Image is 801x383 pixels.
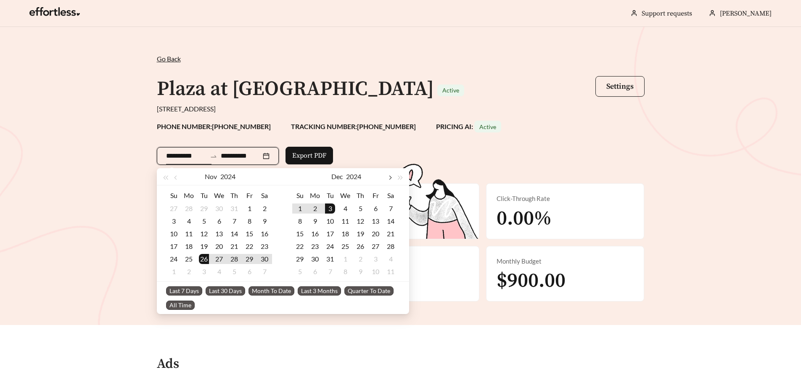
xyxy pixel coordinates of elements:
[229,229,239,239] div: 14
[325,203,335,214] div: 3
[211,240,227,253] td: 2024-11-20
[368,240,383,253] td: 2024-12-27
[291,122,416,130] strong: TRACKING NUMBER: [PHONE_NUMBER]
[325,267,335,277] div: 7
[166,265,181,278] td: 2024-12-01
[292,227,307,240] td: 2024-12-15
[355,203,365,214] div: 5
[325,229,335,239] div: 17
[196,189,211,202] th: Tu
[323,189,338,202] th: Tu
[244,267,254,277] div: 6
[210,152,217,160] span: to
[184,216,194,226] div: 4
[370,267,381,277] div: 10
[310,216,320,226] div: 9
[181,202,196,215] td: 2024-10-28
[259,216,270,226] div: 9
[344,286,394,296] span: Quarter To Date
[386,267,396,277] div: 11
[210,153,217,160] span: swap-right
[310,267,320,277] div: 6
[227,265,242,278] td: 2024-12-05
[370,229,381,239] div: 20
[292,202,307,215] td: 2024-12-01
[227,227,242,240] td: 2024-11-14
[169,241,179,251] div: 17
[340,203,350,214] div: 4
[370,241,381,251] div: 27
[229,267,239,277] div: 5
[307,215,323,227] td: 2024-12-09
[166,189,181,202] th: Su
[206,286,245,296] span: Last 30 Days
[292,240,307,253] td: 2024-12-22
[242,202,257,215] td: 2024-11-01
[248,286,294,296] span: Month To Date
[340,241,350,251] div: 25
[229,203,239,214] div: 31
[323,202,338,215] td: 2024-12-03
[229,241,239,251] div: 21
[196,265,211,278] td: 2024-12-03
[211,227,227,240] td: 2024-11-13
[386,254,396,264] div: 4
[323,215,338,227] td: 2024-12-10
[295,229,305,239] div: 15
[257,265,272,278] td: 2024-12-07
[184,229,194,239] div: 11
[214,229,224,239] div: 13
[242,265,257,278] td: 2024-12-06
[169,216,179,226] div: 3
[181,253,196,265] td: 2024-11-25
[242,240,257,253] td: 2024-11-22
[325,216,335,226] div: 10
[346,168,361,185] button: 2024
[323,227,338,240] td: 2024-12-17
[199,203,209,214] div: 29
[307,265,323,278] td: 2025-01-06
[227,253,242,265] td: 2024-11-28
[181,227,196,240] td: 2024-11-11
[242,227,257,240] td: 2024-11-15
[259,241,270,251] div: 23
[338,253,353,265] td: 2025-01-01
[323,265,338,278] td: 2025-01-07
[196,227,211,240] td: 2024-11-12
[196,240,211,253] td: 2024-11-19
[340,254,350,264] div: 1
[338,240,353,253] td: 2024-12-25
[370,254,381,264] div: 3
[606,82,634,91] span: Settings
[353,265,368,278] td: 2025-01-09
[257,189,272,202] th: Sa
[257,253,272,265] td: 2024-11-30
[497,206,552,231] span: 0.00%
[211,202,227,215] td: 2024-10-30
[355,254,365,264] div: 2
[166,301,195,310] span: All Time
[181,215,196,227] td: 2024-11-04
[338,189,353,202] th: We
[199,241,209,251] div: 19
[181,240,196,253] td: 2024-11-18
[157,104,645,114] div: [STREET_ADDRESS]
[386,241,396,251] div: 28
[184,254,194,264] div: 25
[368,265,383,278] td: 2025-01-10
[157,122,271,130] strong: PHONE NUMBER: [PHONE_NUMBER]
[166,286,202,296] span: Last 7 Days
[214,254,224,264] div: 27
[229,254,239,264] div: 28
[368,202,383,215] td: 2024-12-06
[169,267,179,277] div: 1
[205,168,217,185] button: Nov
[166,215,181,227] td: 2024-11-03
[310,229,320,239] div: 16
[199,267,209,277] div: 3
[257,202,272,215] td: 2024-11-02
[292,189,307,202] th: Su
[199,216,209,226] div: 5
[220,168,235,185] button: 2024
[325,254,335,264] div: 31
